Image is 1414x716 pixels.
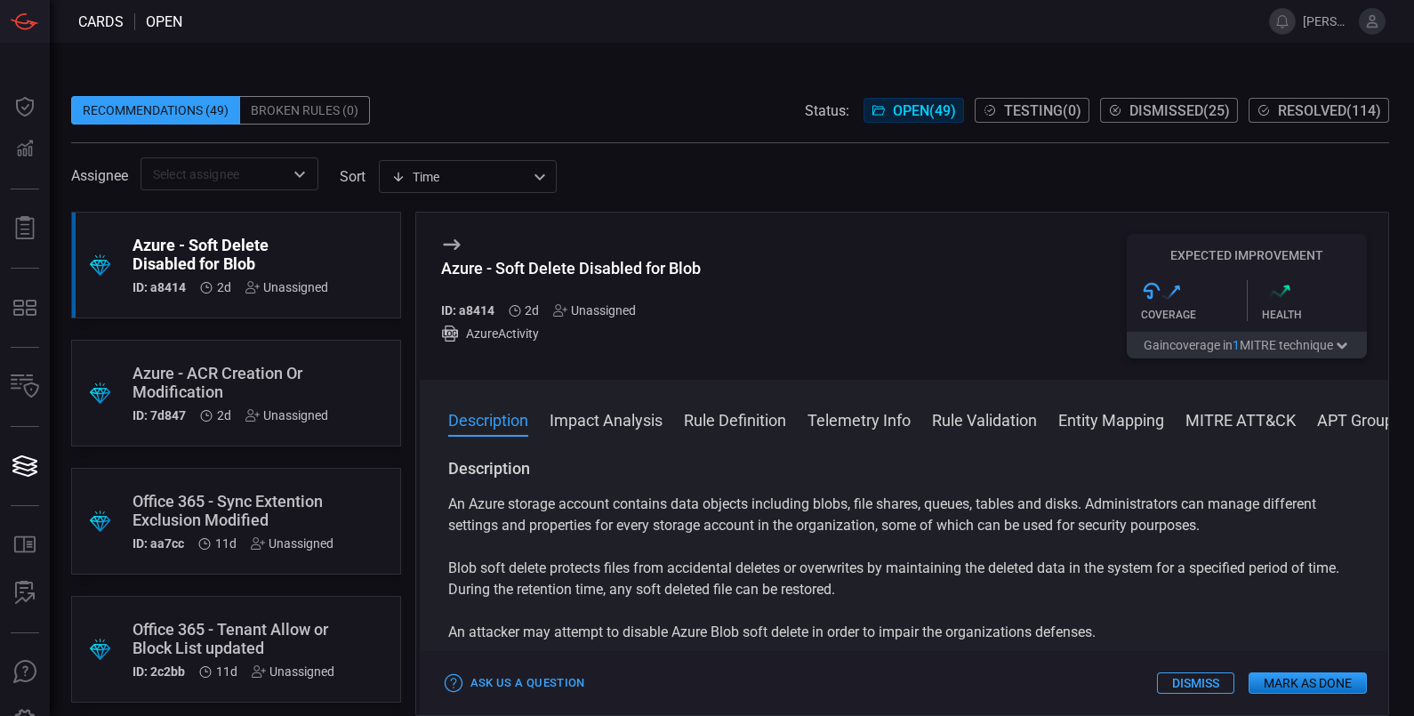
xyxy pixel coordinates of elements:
p: Blob soft delete protects files from accidental deletes or overwrites by maintaining the deleted ... [448,558,1361,600]
div: Azure - Soft Delete Disabled for Blob [441,259,701,278]
button: Rule Catalog [4,524,46,567]
span: Aug 11, 2025 3:00 PM [216,664,237,679]
div: Unassigned [553,303,636,318]
h5: ID: a8414 [133,280,186,294]
div: Health [1262,309,1368,321]
div: Unassigned [245,280,328,294]
div: Recommendations (49) [71,96,240,125]
button: Dismiss [1157,672,1234,694]
button: Cards [4,445,46,487]
button: Resolved(114) [1249,98,1389,123]
span: Dismissed ( 25 ) [1129,102,1230,119]
span: [PERSON_NAME].[PERSON_NAME] [1303,14,1352,28]
div: Time [391,168,528,186]
button: Mark as Done [1249,672,1367,694]
span: Cards [78,13,124,30]
button: Rule Validation [932,408,1037,430]
button: MITRE - Detection Posture [4,286,46,329]
button: Description [448,408,528,430]
h5: ID: 2c2bb [133,664,185,679]
div: Azure - Soft Delete Disabled for Blob [133,236,328,273]
button: Open(49) [864,98,964,123]
span: Aug 20, 2025 9:20 AM [217,280,231,294]
span: Aug 11, 2025 3:00 PM [215,536,237,551]
div: Coverage [1141,309,1247,321]
span: Status: [805,102,849,119]
div: Office 365 - Tenant Allow or Block List updated [133,620,334,657]
span: Assignee [71,167,128,184]
button: Open [287,162,312,187]
span: Resolved ( 114 ) [1278,102,1381,119]
button: MITRE ATT&CK [1185,408,1296,430]
div: Broken Rules (0) [240,96,370,125]
div: AzureActivity [441,325,701,342]
p: An Azure storage account contains data objects including blobs, file shares, queues, tables and d... [448,494,1361,536]
div: Unassigned [245,408,328,422]
button: Inventory [4,366,46,408]
button: Entity Mapping [1058,408,1164,430]
p: An attacker may attempt to disable Azure Blob soft delete in order to impair the organizations de... [448,622,1361,643]
label: sort [340,168,366,185]
span: 1 [1233,338,1240,352]
button: Impact Analysis [550,408,663,430]
div: Unassigned [251,536,333,551]
span: Aug 20, 2025 9:20 AM [525,303,539,318]
button: Detections [4,128,46,171]
h3: Description [448,458,1361,479]
button: Rule Definition [684,408,786,430]
span: Aug 20, 2025 9:20 AM [217,408,231,422]
div: Azure - ACR Creation Or Modification [133,364,328,401]
button: Reports [4,207,46,250]
h5: ID: aa7cc [133,536,184,551]
button: Gaincoverage in1MITRE technique [1127,332,1367,358]
button: Dismissed(25) [1100,98,1238,123]
span: Testing ( 0 ) [1004,102,1081,119]
div: Office 365 - Sync Extention Exclusion Modified [133,492,333,529]
button: Testing(0) [975,98,1089,123]
button: APT Groups [1317,408,1402,430]
h5: ID: 7d847 [133,408,186,422]
h5: ID: a8414 [441,303,494,318]
h5: Expected Improvement [1127,248,1367,262]
button: Dashboard [4,85,46,128]
button: ALERT ANALYSIS [4,572,46,615]
button: Ask Us A Question [4,651,46,694]
button: Ask Us a Question [441,670,590,697]
div: Unassigned [252,664,334,679]
input: Select assignee [146,163,284,185]
span: open [146,13,182,30]
span: Open ( 49 ) [893,102,956,119]
button: Telemetry Info [807,408,911,430]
